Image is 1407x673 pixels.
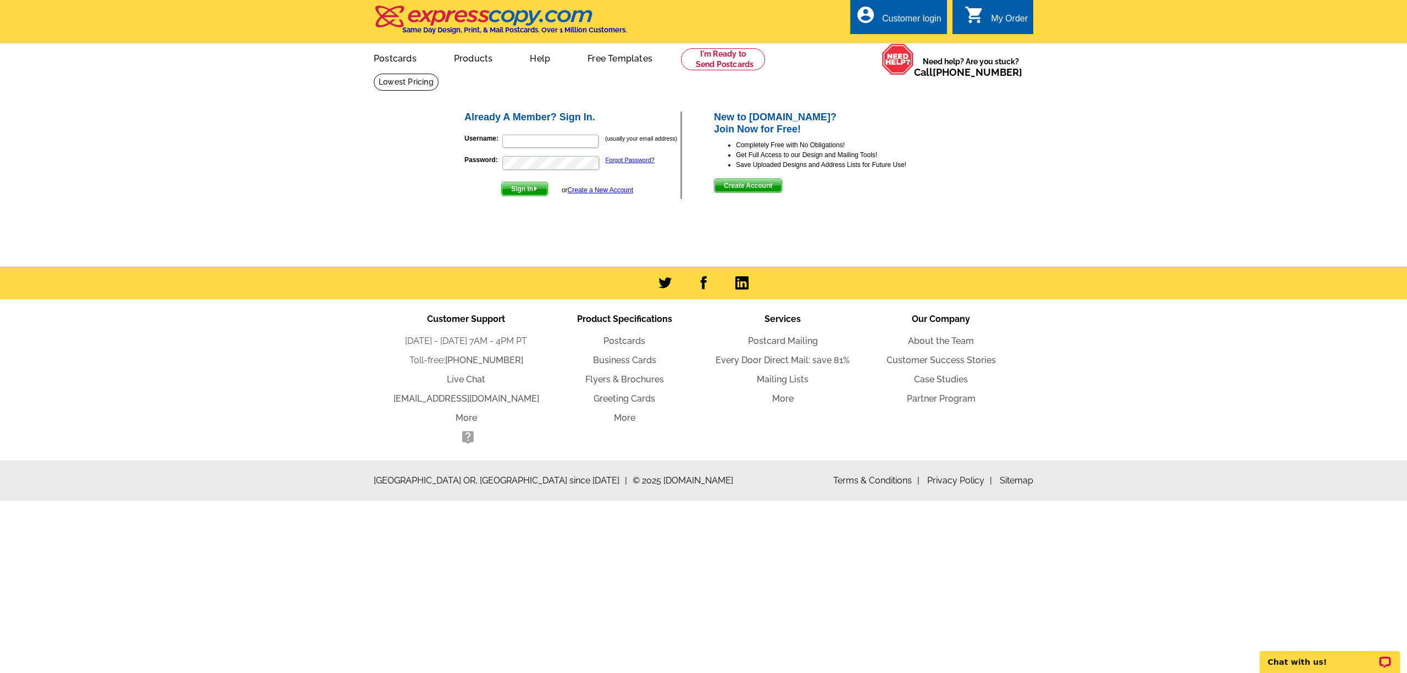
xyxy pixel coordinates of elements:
a: Sitemap [1000,475,1033,486]
a: Live Chat [447,374,485,385]
iframe: LiveChat chat widget [1253,638,1407,673]
span: [GEOGRAPHIC_DATA] OR, [GEOGRAPHIC_DATA] since [DATE] [374,474,627,487]
img: button-next-arrow-white.png [533,186,538,191]
a: Forgot Password? [606,157,655,163]
a: More [772,393,794,404]
a: shopping_cart My Order [965,12,1028,26]
a: Business Cards [593,355,656,365]
li: Toll-free: [387,354,545,367]
div: or [562,185,633,195]
a: Case Studies [914,374,968,385]
a: Customer Success Stories [887,355,996,365]
i: shopping_cart [965,5,984,25]
span: Sign In [502,182,547,196]
i: account_circle [856,5,876,25]
h4: Same Day Design, Print, & Mail Postcards. Over 1 Million Customers. [402,26,627,34]
a: Greeting Cards [594,393,655,404]
a: Privacy Policy [927,475,992,486]
li: Save Uploaded Designs and Address Lists for Future Use! [736,160,944,170]
a: [EMAIL_ADDRESS][DOMAIN_NAME] [394,393,539,404]
a: [PHONE_NUMBER] [933,66,1022,78]
a: Postcards [356,45,434,70]
span: Customer Support [427,314,505,324]
li: Get Full Access to our Design and Mailing Tools! [736,150,944,160]
span: Create Account [714,179,782,192]
h2: New to [DOMAIN_NAME]? Join Now for Free! [714,112,944,135]
button: Create Account [714,179,782,193]
a: account_circle Customer login [856,12,941,26]
a: Terms & Conditions [833,475,919,486]
li: Completely Free with No Obligations! [736,140,944,150]
img: help [882,43,914,75]
a: Mailing Lists [757,374,808,385]
span: Need help? Are you stuck? [914,56,1028,78]
a: More [614,413,635,423]
a: Every Door Direct Mail: save 81% [716,355,850,365]
a: Products [436,45,511,70]
div: My Order [991,14,1028,29]
a: Flyers & Brochures [585,374,664,385]
li: [DATE] - [DATE] 7AM - 4PM PT [387,335,545,348]
button: Sign In [501,182,548,196]
label: Password: [464,155,501,165]
a: Free Templates [570,45,670,70]
a: About the Team [908,336,974,346]
a: Create a New Account [568,186,633,194]
a: Postcard Mailing [748,336,818,346]
a: [PHONE_NUMBER] [445,355,523,365]
a: Partner Program [907,393,976,404]
span: Product Specifications [577,314,672,324]
a: More [456,413,477,423]
span: Services [765,314,801,324]
span: Our Company [912,314,970,324]
div: Customer login [882,14,941,29]
a: Same Day Design, Print, & Mail Postcards. Over 1 Million Customers. [374,13,627,34]
span: Call [914,66,1022,78]
h2: Already A Member? Sign In. [464,112,680,124]
span: © 2025 [DOMAIN_NAME] [633,474,733,487]
a: Help [512,45,568,70]
small: (usually your email address) [605,135,677,142]
a: Postcards [603,336,645,346]
label: Username: [464,134,501,143]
